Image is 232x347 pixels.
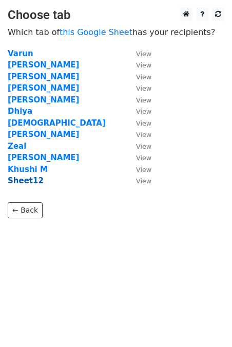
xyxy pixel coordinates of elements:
[8,118,106,128] a: [DEMOGRAPHIC_DATA]
[8,176,44,185] a: Sheet12
[126,118,151,128] a: View
[136,73,151,81] small: View
[136,143,151,150] small: View
[126,49,151,58] a: View
[136,96,151,104] small: View
[8,153,79,162] a: [PERSON_NAME]
[136,177,151,185] small: View
[126,176,151,185] a: View
[8,72,79,81] a: [PERSON_NAME]
[136,166,151,173] small: View
[8,83,79,93] a: [PERSON_NAME]
[136,119,151,127] small: View
[8,8,224,23] h3: Choose tab
[126,142,151,151] a: View
[8,165,48,174] a: Khushi M
[126,165,151,174] a: View
[126,107,151,116] a: View
[136,131,151,138] small: View
[126,60,151,70] a: View
[8,49,33,58] a: Varun
[126,153,151,162] a: View
[181,298,232,347] iframe: Chat Widget
[8,95,79,105] a: [PERSON_NAME]
[126,130,151,139] a: View
[8,107,32,116] a: Dhiya
[8,202,43,218] a: ← Back
[60,27,132,37] a: this Google Sheet
[8,142,26,151] a: Zeal
[136,61,151,69] small: View
[126,83,151,93] a: View
[8,60,79,70] a: [PERSON_NAME]
[126,95,151,105] a: View
[126,72,151,81] a: View
[136,108,151,115] small: View
[8,130,79,139] a: [PERSON_NAME]
[136,154,151,162] small: View
[8,27,224,38] p: Which tab of has your recipients?
[136,84,151,92] small: View
[136,50,151,58] small: View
